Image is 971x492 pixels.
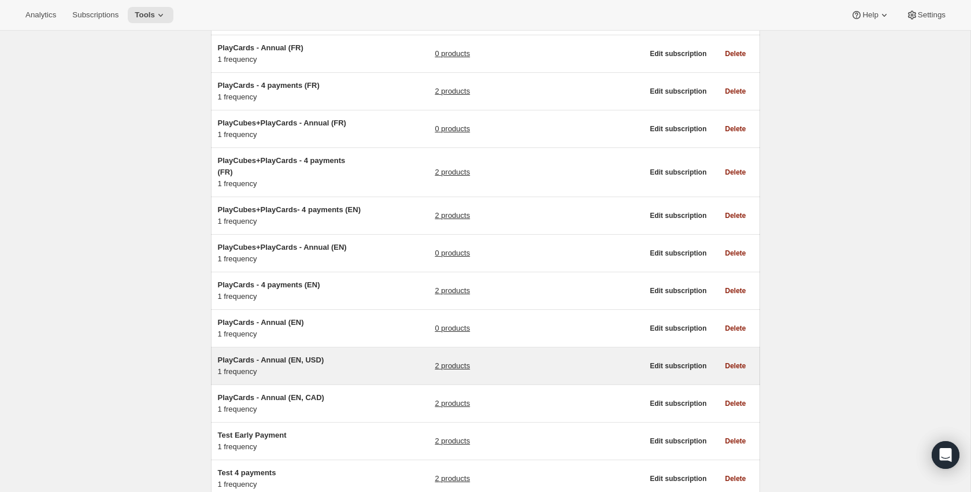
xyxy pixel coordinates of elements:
span: Test Early Payment [218,431,287,439]
span: Edit subscription [650,211,706,220]
div: 1 frequency [218,279,362,302]
button: Edit subscription [643,121,713,137]
span: Edit subscription [650,361,706,371]
button: Delete [718,395,753,412]
button: Settings [899,7,953,23]
span: Delete [725,324,746,333]
span: PlayCubes+PlayCards - Annual (EN) [218,243,347,251]
span: PlayCards - Annual (EN) [218,318,304,327]
button: Help [844,7,896,23]
span: Help [862,10,878,20]
a: 2 products [435,210,470,221]
button: Delete [718,46,753,62]
button: Edit subscription [643,283,713,299]
div: 1 frequency [218,430,362,453]
button: Edit subscription [643,164,713,180]
a: 2 products [435,435,470,447]
button: Delete [718,433,753,449]
button: Delete [718,83,753,99]
button: Delete [718,121,753,137]
span: Edit subscription [650,124,706,134]
span: Delete [725,87,746,96]
span: Settings [918,10,946,20]
div: 1 frequency [218,204,362,227]
a: 0 products [435,323,470,334]
button: Analytics [18,7,63,23]
span: Delete [725,49,746,58]
span: Delete [725,249,746,258]
a: 2 products [435,86,470,97]
span: PlayCubes+PlayCards - 4 payments (FR) [218,156,346,176]
button: Edit subscription [643,433,713,449]
span: Edit subscription [650,436,706,446]
button: Delete [718,283,753,299]
div: 1 frequency [218,354,362,378]
div: 1 frequency [218,317,362,340]
button: Edit subscription [643,320,713,336]
button: Edit subscription [643,358,713,374]
button: Edit subscription [643,46,713,62]
span: Delete [725,436,746,446]
div: 1 frequency [218,117,362,140]
button: Delete [718,164,753,180]
div: 1 frequency [218,392,362,415]
div: 1 frequency [218,467,362,490]
span: Delete [725,286,746,295]
a: 2 products [435,285,470,297]
span: Analytics [25,10,56,20]
a: 2 products [435,167,470,178]
span: PlayCards - Annual (FR) [218,43,303,52]
span: Subscriptions [72,10,118,20]
span: Edit subscription [650,286,706,295]
div: 1 frequency [218,80,362,103]
a: 2 products [435,360,470,372]
span: Delete [725,474,746,483]
span: Delete [725,361,746,371]
button: Delete [718,208,753,224]
span: PlayCubes+PlayCards- 4 payments (EN) [218,205,361,214]
div: 1 frequency [218,155,362,190]
span: PlayCards - 4 payments (EN) [218,280,320,289]
span: PlayCards - 4 payments (FR) [218,81,320,90]
span: PlayCards - Annual (EN, USD) [218,356,324,364]
span: Delete [725,168,746,177]
span: Edit subscription [650,474,706,483]
a: 2 products [435,398,470,409]
span: Delete [725,399,746,408]
span: Edit subscription [650,249,706,258]
button: Edit subscription [643,395,713,412]
span: Edit subscription [650,49,706,58]
span: Delete [725,211,746,220]
button: Delete [718,245,753,261]
span: Test 4 payments [218,468,276,477]
span: Edit subscription [650,399,706,408]
span: PlayCards - Annual (EN, CAD) [218,393,324,402]
button: Delete [718,471,753,487]
button: Edit subscription [643,245,713,261]
button: Edit subscription [643,208,713,224]
div: Open Intercom Messenger [932,441,959,469]
span: Edit subscription [650,324,706,333]
span: Edit subscription [650,168,706,177]
span: Edit subscription [650,87,706,96]
a: 0 products [435,123,470,135]
span: Delete [725,124,746,134]
button: Subscriptions [65,7,125,23]
button: Tools [128,7,173,23]
span: Tools [135,10,155,20]
div: 1 frequency [218,42,362,65]
a: 0 products [435,48,470,60]
button: Edit subscription [643,471,713,487]
a: 0 products [435,247,470,259]
button: Delete [718,358,753,374]
span: PlayCubes+PlayCards - Annual (FR) [218,119,346,127]
button: Edit subscription [643,83,713,99]
div: 1 frequency [218,242,362,265]
button: Delete [718,320,753,336]
a: 2 products [435,473,470,484]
